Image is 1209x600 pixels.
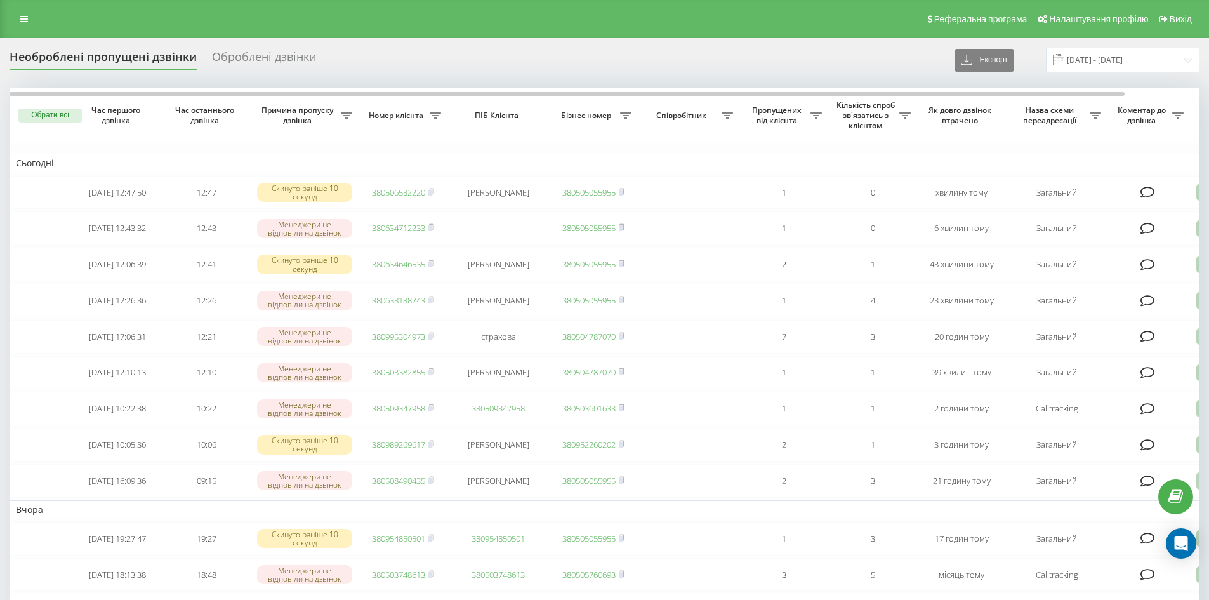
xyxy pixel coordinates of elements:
[739,248,828,281] td: 2
[372,475,425,486] a: 380508490435
[917,320,1006,354] td: 20 годин тому
[365,110,430,121] span: Номер клієнта
[372,187,425,198] a: 380506582220
[162,428,251,462] td: 10:06
[73,522,162,556] td: [DATE] 19:27:47
[372,533,425,544] a: 380954850501
[162,522,251,556] td: 19:27
[162,356,251,390] td: 12:10
[927,105,996,125] span: Як довго дзвінок втрачено
[372,439,425,450] a: 380989269617
[372,403,425,414] a: 380509347958
[162,211,251,245] td: 12:43
[1006,464,1107,498] td: Загальний
[917,428,1006,462] td: 3 години тому
[73,428,162,462] td: [DATE] 10:05:36
[257,255,352,274] div: Скинуто раніше 10 секунд
[1006,356,1107,390] td: Загальний
[18,109,82,123] button: Обрати всі
[555,110,620,121] span: Бізнес номер
[372,569,425,580] a: 380503748613
[1006,392,1107,425] td: Calltracking
[917,392,1006,425] td: 2 години тому
[447,320,549,354] td: страхова
[1170,14,1192,24] span: Вихід
[644,110,722,121] span: Співробітник
[372,222,425,234] a: 380634712233
[562,258,616,270] a: 380505055955
[828,558,917,592] td: 5
[257,529,352,548] div: Скинуто раніше 10 секунд
[955,49,1014,72] button: Експорт
[162,320,251,354] td: 12:21
[162,558,251,592] td: 18:48
[257,291,352,310] div: Менеджери не відповіли на дзвінок
[1114,105,1172,125] span: Коментар до дзвінка
[739,428,828,462] td: 2
[447,356,549,390] td: [PERSON_NAME]
[257,183,352,202] div: Скинуто раніше 10 секунд
[162,176,251,210] td: 12:47
[447,176,549,210] td: [PERSON_NAME]
[1006,522,1107,556] td: Загальний
[257,105,341,125] span: Причина пропуску дзвінка
[83,105,152,125] span: Час першого дзвінка
[257,327,352,346] div: Менеджери не відповіли на дзвінок
[746,105,810,125] span: Пропущених від клієнта
[739,320,828,354] td: 7
[828,356,917,390] td: 1
[1006,248,1107,281] td: Загальний
[562,295,616,306] a: 380505055955
[934,14,1027,24] span: Реферальна програма
[917,248,1006,281] td: 43 хвилини тому
[562,403,616,414] a: 380503601633
[739,558,828,592] td: 3
[562,533,616,544] a: 380505055955
[257,565,352,584] div: Менеджери не відповіли на дзвінок
[562,475,616,486] a: 380505055955
[739,356,828,390] td: 1
[917,284,1006,317] td: 23 хвилини тому
[73,176,162,210] td: [DATE] 12:47:50
[1006,284,1107,317] td: Загальний
[73,392,162,425] td: [DATE] 10:22:38
[1006,320,1107,354] td: Загальний
[917,356,1006,390] td: 39 хвилин тому
[257,471,352,490] div: Менеджери не відповіли на дзвінок
[828,176,917,210] td: 0
[917,176,1006,210] td: хвилину тому
[917,522,1006,556] td: 17 годин тому
[172,105,241,125] span: Час останнього дзвінка
[739,284,828,317] td: 1
[458,110,538,121] span: ПІБ Клієнта
[472,403,525,414] a: 380509347958
[372,258,425,270] a: 380634646535
[828,522,917,556] td: 3
[562,439,616,450] a: 380952260202
[257,399,352,418] div: Менеджери не відповіли на дзвінок
[562,222,616,234] a: 380505055955
[257,219,352,238] div: Менеджери не відповіли на дзвінок
[1012,105,1090,125] span: Назва схеми переадресації
[73,211,162,245] td: [DATE] 12:43:32
[562,569,616,580] a: 380505760693
[1006,211,1107,245] td: Загальний
[739,464,828,498] td: 2
[828,392,917,425] td: 1
[372,366,425,378] a: 380503382855
[739,392,828,425] td: 1
[828,428,917,462] td: 1
[1006,176,1107,210] td: Загальний
[562,366,616,378] a: 380504787070
[257,435,352,454] div: Скинуто раніше 10 секунд
[212,50,316,70] div: Оброблені дзвінки
[10,50,197,70] div: Необроблені пропущені дзвінки
[562,331,616,342] a: 380504787070
[739,176,828,210] td: 1
[162,248,251,281] td: 12:41
[372,295,425,306] a: 380638188743
[73,320,162,354] td: [DATE] 17:06:31
[917,211,1006,245] td: 6 хвилин тому
[828,248,917,281] td: 1
[828,464,917,498] td: 3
